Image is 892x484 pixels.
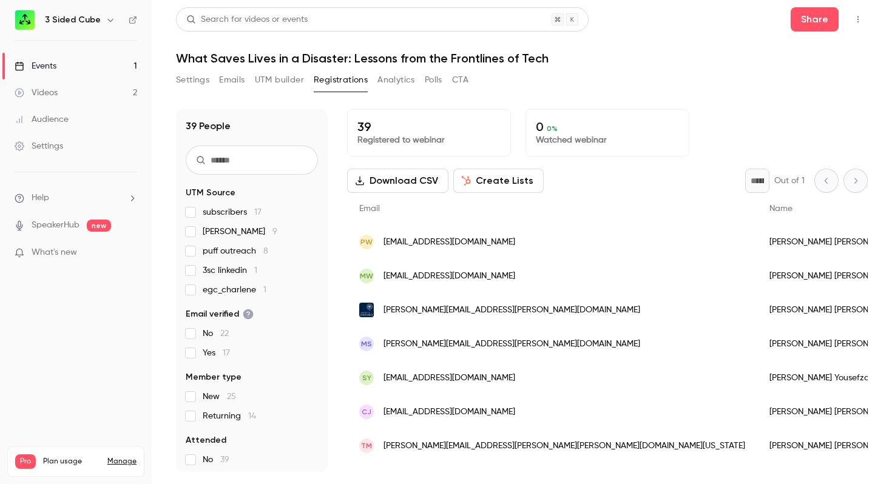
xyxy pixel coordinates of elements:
a: Manage [107,457,137,466]
button: Emails [219,70,245,90]
span: 9 [272,227,277,236]
iframe: Noticeable Trigger [123,247,137,258]
span: CJ [362,406,371,417]
p: Out of 1 [774,175,805,187]
span: 25 [227,392,236,401]
span: [PERSON_NAME] [203,226,277,238]
span: Email verified [186,308,254,320]
p: 39 [357,119,501,134]
span: egc_charlene [203,284,266,296]
div: Audience [15,113,69,126]
span: Returning [203,410,256,422]
span: [PERSON_NAME][EMAIL_ADDRESS][PERSON_NAME][DOMAIN_NAME] [383,338,640,351]
div: Videos [15,87,58,99]
li: help-dropdown-opener [15,192,137,204]
span: What's new [32,246,77,259]
span: MS [361,338,372,349]
span: [EMAIL_ADDRESS][DOMAIN_NAME] [383,236,515,249]
span: Help [32,192,49,204]
span: [EMAIL_ADDRESS][DOMAIN_NAME] [383,270,515,283]
p: Registered to webinar [357,134,501,146]
span: Yes [203,347,230,359]
div: Search for videos or events [186,13,308,26]
span: 14 [248,412,256,420]
span: 3sc linkedin [203,264,257,277]
span: 39 [220,455,229,464]
p: 0 [536,119,679,134]
span: 1 [263,286,266,294]
span: [EMAIL_ADDRESS][DOMAIN_NAME] [383,406,515,418]
a: SpeakerHub [32,219,79,232]
span: new [87,220,111,232]
h1: 39 People [186,119,231,133]
span: PW [360,237,373,247]
button: CTA [452,70,468,90]
button: Registrations [314,70,368,90]
span: New [203,391,236,403]
button: Share [791,7,839,32]
span: TM [361,440,372,451]
h1: What Saves Lives in a Disaster: Lessons from the Frontlines of Tech [176,51,868,66]
span: Attended [186,434,226,446]
button: Analytics [377,70,415,90]
span: 17 [254,208,262,217]
span: [EMAIL_ADDRESS][DOMAIN_NAME] [383,372,515,385]
span: Member type [186,371,242,383]
span: puff outreach [203,245,268,257]
span: UTM Source [186,187,235,199]
img: 3 Sided Cube [15,10,35,30]
p: Watched webinar [536,134,679,146]
span: No [203,328,229,340]
span: SY [362,372,371,383]
span: Email [359,204,380,213]
button: UTM builder [255,70,304,90]
img: linacre.ox.ac.uk [359,303,374,317]
button: Polls [425,70,442,90]
span: No [203,454,229,466]
span: subscribers [203,206,262,218]
div: Events [15,60,56,72]
span: Pro [15,454,36,469]
span: [PERSON_NAME][EMAIL_ADDRESS][PERSON_NAME][PERSON_NAME][DOMAIN_NAME][US_STATE] [383,440,745,452]
span: 22 [220,329,229,338]
span: 1 [254,266,257,275]
button: Settings [176,70,209,90]
h6: 3 Sided Cube [45,14,101,26]
span: MW [360,271,373,281]
span: 17 [223,349,230,357]
span: [PERSON_NAME][EMAIL_ADDRESS][PERSON_NAME][DOMAIN_NAME] [383,304,640,317]
span: 0 % [547,124,558,133]
span: 8 [263,247,268,255]
span: Name [769,204,792,213]
div: Settings [15,140,63,152]
span: Plan usage [43,457,100,466]
button: Download CSV [347,169,448,193]
button: Create Lists [453,169,544,193]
